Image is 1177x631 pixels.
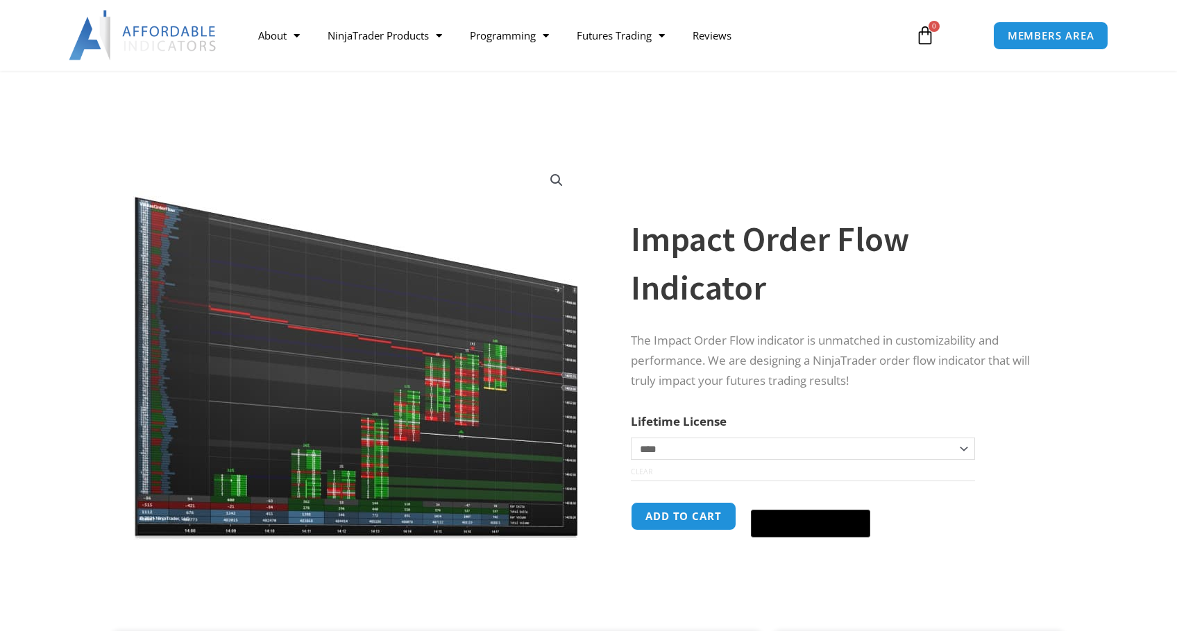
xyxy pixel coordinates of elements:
[133,157,579,541] img: OrderFlow 2
[751,510,870,537] button: Buy with GPay
[748,500,873,501] iframe: Secure payment input frame
[895,15,956,55] a: 0
[544,168,569,193] a: View full-screen image gallery
[631,413,727,429] label: Lifetime License
[563,19,679,51] a: Futures Trading
[929,21,940,32] span: 0
[631,215,1036,312] h1: Impact Order Flow Indicator
[631,467,652,476] a: Clear options
[679,19,745,51] a: Reviews
[456,19,563,51] a: Programming
[1008,31,1094,41] span: MEMBERS AREA
[244,19,899,51] nav: Menu
[993,21,1109,50] a: MEMBERS AREA
[631,331,1036,391] p: The Impact Order Flow indicator is unmatched in customizability and performance. We are designing...
[244,19,314,51] a: About
[631,502,736,530] button: Add to cart
[314,19,456,51] a: NinjaTrader Products
[69,10,218,60] img: LogoAI | Affordable Indicators – NinjaTrader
